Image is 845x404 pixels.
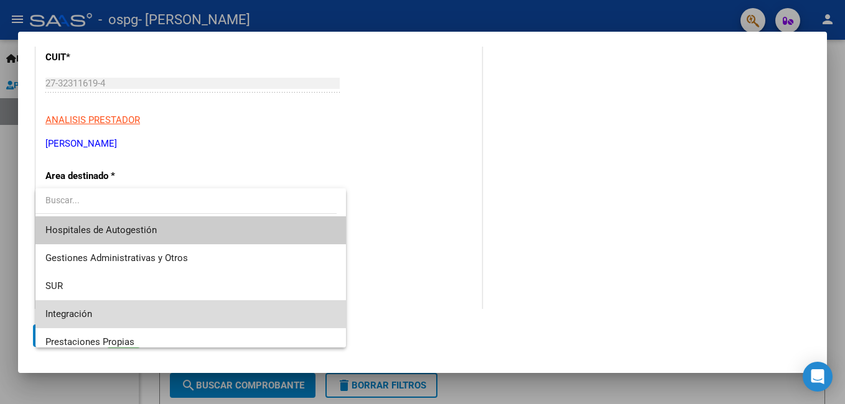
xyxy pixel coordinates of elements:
[45,308,92,319] span: Integración
[803,362,833,392] div: Open Intercom Messenger
[45,224,157,236] span: Hospitales de Autogestión
[45,280,63,292] span: SUR
[45,252,188,264] span: Gestiones Administrativas y Otros
[45,336,134,347] span: Prestaciones Propias
[35,187,337,213] input: dropdown search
